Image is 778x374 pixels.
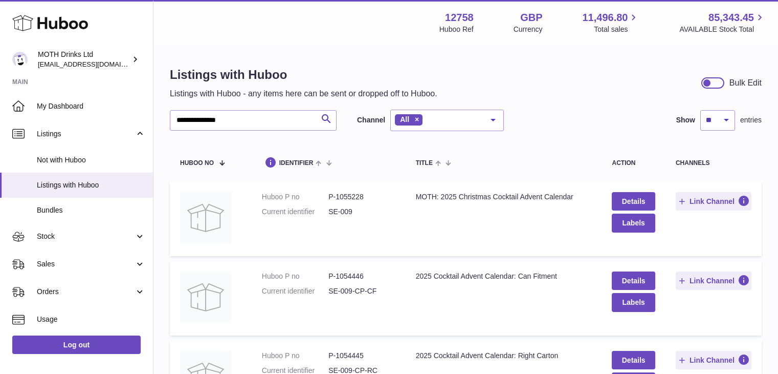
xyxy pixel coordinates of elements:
[37,101,145,111] span: My Dashboard
[262,286,328,296] dt: Current identifier
[612,351,655,369] a: Details
[676,351,751,369] button: Link Channel
[690,276,735,285] span: Link Channel
[679,11,766,34] a: 85,343.45 AVAILABLE Stock Total
[445,11,474,25] strong: 12758
[690,197,735,206] span: Link Channel
[582,11,628,25] span: 11,496.80
[416,192,592,202] div: MOTH: 2025 Christmas Cocktail Advent Calendar
[170,88,437,99] p: Listings with Huboo - any items here can be sent or dropped off to Huboo.
[439,25,474,34] div: Huboo Ref
[170,67,437,83] h1: Listings with Huboo
[262,207,328,217] dt: Current identifier
[262,272,328,281] dt: Huboo P no
[416,351,592,361] div: 2025 Cocktail Advent Calendar: Right Carton
[328,272,395,281] dd: P-1054446
[12,336,141,354] a: Log out
[37,259,135,269] span: Sales
[612,214,655,232] button: Labels
[279,160,314,167] span: identifier
[676,192,751,211] button: Link Channel
[740,115,762,125] span: entries
[416,272,592,281] div: 2025 Cocktail Advent Calendar: Can Fitment
[612,192,655,211] a: Details
[676,160,751,167] div: channels
[612,160,655,167] div: action
[38,50,130,69] div: MOTH Drinks Ltd
[37,129,135,139] span: Listings
[12,52,28,67] img: internalAdmin-12758@internal.huboo.com
[690,356,735,365] span: Link Channel
[37,205,145,215] span: Bundles
[180,192,231,243] img: MOTH: 2025 Christmas Cocktail Advent Calendar
[708,11,754,25] span: 85,343.45
[612,293,655,311] button: Labels
[328,207,395,217] dd: SE-009
[328,192,395,202] dd: P-1055228
[262,192,328,202] dt: Huboo P no
[729,77,762,89] div: Bulk Edit
[180,272,231,323] img: 2025 Cocktail Advent Calendar: Can Fitment
[520,11,542,25] strong: GBP
[38,60,150,68] span: [EMAIL_ADDRESS][DOMAIN_NAME]
[37,315,145,324] span: Usage
[676,272,751,290] button: Link Channel
[514,25,543,34] div: Currency
[180,160,214,167] span: Huboo no
[357,115,385,125] label: Channel
[676,115,695,125] label: Show
[582,11,639,34] a: 11,496.80 Total sales
[416,160,433,167] span: title
[262,351,328,361] dt: Huboo P no
[328,286,395,296] dd: SE-009-CP-CF
[37,155,145,165] span: Not with Huboo
[612,272,655,290] a: Details
[37,287,135,297] span: Orders
[37,180,145,190] span: Listings with Huboo
[679,25,766,34] span: AVAILABLE Stock Total
[594,25,639,34] span: Total sales
[328,351,395,361] dd: P-1054445
[37,232,135,241] span: Stock
[400,115,409,123] span: All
